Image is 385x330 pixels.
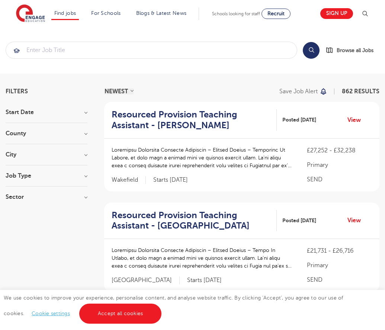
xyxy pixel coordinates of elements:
[112,146,292,169] p: Loremipsu Dolorsita Consecte Adipiscin – Elitsed Doeius – Temporinc Ut Labore, et dolo magn a eni...
[54,10,76,16] a: Find jobs
[112,109,271,131] h2: Resourced Provision Teaching Assistant - [PERSON_NAME]
[91,10,121,16] a: For Schools
[342,88,379,95] span: 862 RESULTS
[112,109,277,131] a: Resourced Provision Teaching Assistant - [PERSON_NAME]
[303,42,320,59] button: Search
[16,4,45,23] img: Engage Education
[267,11,285,16] span: Recruit
[6,173,87,179] h3: Job Type
[112,176,146,184] span: Wakefield
[282,116,316,124] span: Posted [DATE]
[136,10,187,16] a: Blogs & Latest News
[112,246,292,270] p: Loremipsu Dolorsita Consecte Adipiscin – Elitsed Doeius – Tempo In Utlabo, et dolo magn a enimad ...
[32,311,70,316] a: Cookie settings
[112,276,180,284] span: [GEOGRAPHIC_DATA]
[6,194,87,200] h3: Sector
[112,210,277,232] a: Resourced Provision Teaching Assistant - [GEOGRAPHIC_DATA]
[282,217,316,224] span: Posted [DATE]
[212,11,260,16] span: Schools looking for staff
[6,42,297,58] input: Submit
[307,246,372,255] p: £21,731 - £26,716
[6,42,297,59] div: Submit
[153,176,188,184] p: Starts [DATE]
[187,276,222,284] p: Starts [DATE]
[307,261,372,270] p: Primary
[6,109,87,115] h3: Start Date
[307,161,372,169] p: Primary
[279,88,327,94] button: Save job alert
[262,9,291,19] a: Recruit
[6,152,87,158] h3: City
[6,130,87,136] h3: County
[6,88,28,94] span: Filters
[347,115,366,125] a: View
[337,46,373,55] span: Browse all Jobs
[307,275,372,284] p: SEND
[325,46,379,55] a: Browse all Jobs
[79,304,162,324] a: Accept all cookies
[307,175,372,184] p: SEND
[112,210,271,232] h2: Resourced Provision Teaching Assistant - [GEOGRAPHIC_DATA]
[279,88,318,94] p: Save job alert
[347,216,366,225] a: View
[320,8,353,19] a: Sign up
[4,295,343,316] span: We use cookies to improve your experience, personalise content, and analyse website traffic. By c...
[307,146,372,155] p: £27,252 - £32,238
